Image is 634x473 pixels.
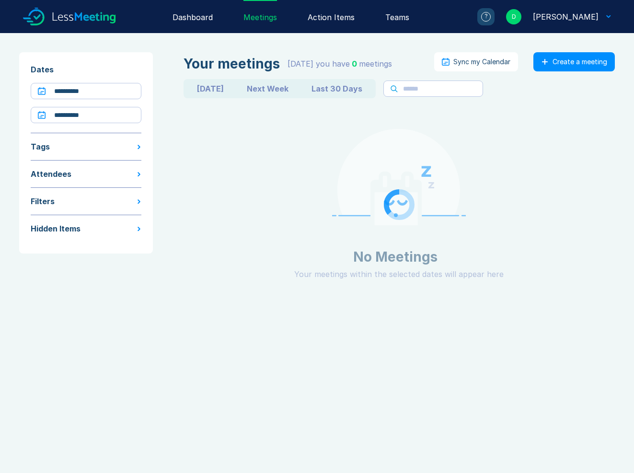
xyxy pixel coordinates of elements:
[481,12,491,22] div: ?
[533,52,615,71] button: Create a meeting
[434,52,518,71] button: Sync my Calendar
[185,81,235,96] button: [DATE]
[31,64,141,75] div: Dates
[184,56,280,71] div: Your meetings
[31,141,50,152] div: Tags
[31,196,55,207] div: Filters
[235,81,300,96] button: Next Week
[31,168,71,180] div: Attendees
[352,59,357,69] span: 0
[466,8,495,25] a: ?
[506,9,521,24] div: D
[300,81,374,96] button: Last 30 Days
[533,11,599,23] div: Danny Sisson
[288,58,392,69] div: [DATE] you have meeting s
[453,58,510,66] div: Sync my Calendar
[31,223,81,234] div: Hidden Items
[553,58,607,66] div: Create a meeting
